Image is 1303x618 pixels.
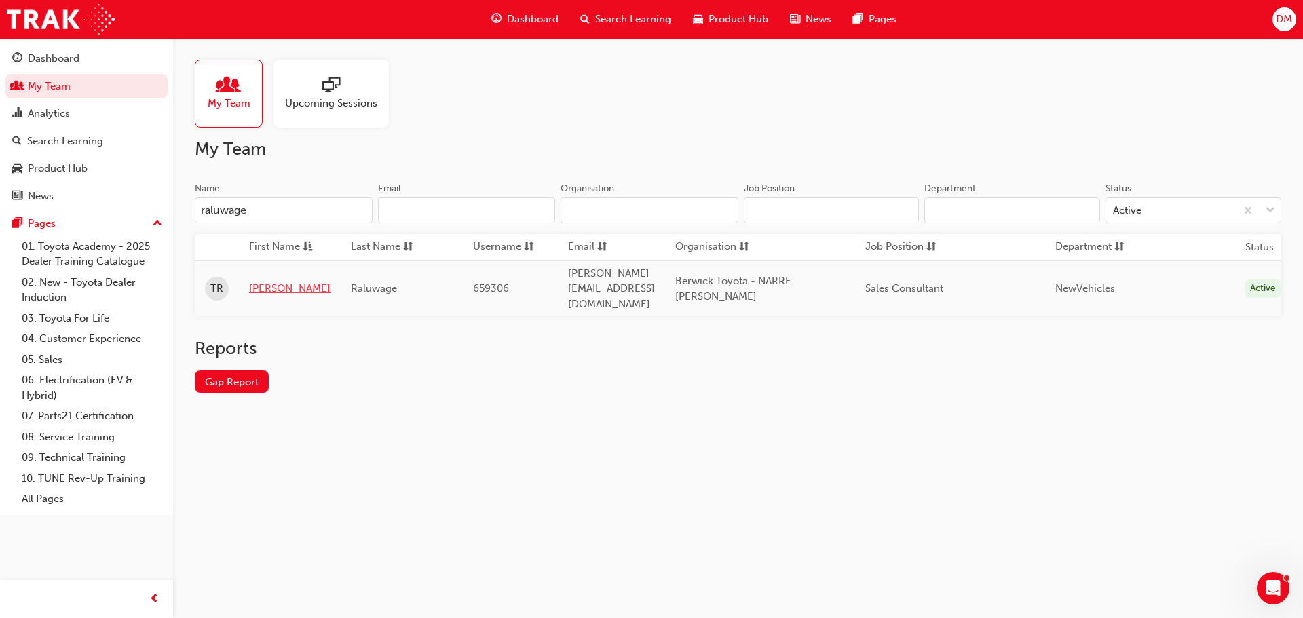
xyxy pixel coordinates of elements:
div: Email [378,182,401,195]
a: 06. Electrification (EV & Hybrid) [16,370,168,406]
div: News [28,189,54,204]
span: search-icon [12,136,22,148]
a: My Team [195,60,273,128]
a: [PERSON_NAME] [249,281,331,296]
span: guage-icon [12,53,22,65]
a: news-iconNews [779,5,842,33]
span: people-icon [12,81,22,93]
a: Analytics [5,101,168,126]
span: pages-icon [12,218,22,230]
button: Pages [5,211,168,236]
a: 07. Parts21 Certification [16,406,168,427]
span: news-icon [790,11,800,28]
span: Department [1055,239,1112,256]
span: sessionType_ONLINE_URL-icon [322,77,340,96]
div: Search Learning [27,134,103,149]
a: 04. Customer Experience [16,328,168,349]
button: Emailsorting-icon [568,239,643,256]
input: Department [924,197,1100,223]
button: First Nameasc-icon [249,239,324,256]
span: Raluwage [351,282,397,294]
span: asc-icon [303,239,313,256]
div: Analytics [28,106,70,121]
span: sorting-icon [597,239,607,256]
iframe: Intercom live chat [1257,572,1289,604]
a: car-iconProduct Hub [682,5,779,33]
img: Trak [7,4,115,35]
span: sorting-icon [926,239,937,256]
span: search-icon [580,11,590,28]
span: TR [210,281,223,296]
div: Job Position [744,182,795,195]
div: Active [1113,203,1141,218]
span: Last Name [351,239,400,256]
div: Pages [28,216,56,231]
a: My Team [5,74,168,99]
span: [PERSON_NAME][EMAIL_ADDRESS][DOMAIN_NAME] [568,267,655,310]
input: Job Position [744,197,920,223]
h2: Reports [195,338,1281,360]
a: pages-iconPages [842,5,907,33]
span: First Name [249,239,300,256]
a: 10. TUNE Rev-Up Training [16,468,168,489]
span: chart-icon [12,108,22,120]
input: Name [195,197,373,223]
button: Last Namesorting-icon [351,239,426,256]
span: Pages [869,12,896,27]
button: DM [1272,7,1296,31]
a: 09. Technical Training [16,447,168,468]
a: 05. Sales [16,349,168,370]
input: Organisation [561,197,738,223]
a: Product Hub [5,156,168,181]
span: Sales Consultant [865,282,943,294]
a: Gap Report [195,370,269,393]
span: sorting-icon [524,239,534,256]
a: 01. Toyota Academy - 2025 Dealer Training Catalogue [16,236,168,272]
a: Search Learning [5,129,168,154]
button: Job Positionsorting-icon [865,239,940,256]
span: Upcoming Sessions [285,96,377,111]
a: Upcoming Sessions [273,60,400,128]
div: Organisation [561,182,614,195]
span: 659306 [473,282,509,294]
span: Email [568,239,594,256]
a: guage-iconDashboard [480,5,569,33]
span: down-icon [1266,202,1275,220]
a: 03. Toyota For Life [16,308,168,329]
span: sorting-icon [739,239,749,256]
span: My Team [208,96,250,111]
span: DM [1276,12,1292,27]
span: car-icon [12,163,22,175]
span: NewVehicles [1055,282,1115,294]
span: guage-icon [491,11,502,28]
a: 08. Service Training [16,427,168,448]
a: 02. New - Toyota Dealer Induction [16,272,168,308]
span: car-icon [693,11,703,28]
div: Active [1245,279,1281,298]
th: Status [1245,239,1274,255]
button: DashboardMy TeamAnalyticsSearch LearningProduct HubNews [5,43,168,211]
button: Usernamesorting-icon [473,239,548,256]
div: Product Hub [28,161,88,176]
div: Dashboard [28,51,79,66]
div: Name [195,182,220,195]
span: sorting-icon [1114,239,1125,256]
span: prev-icon [149,591,159,608]
span: up-icon [153,215,162,233]
span: Dashboard [507,12,559,27]
span: Search Learning [595,12,671,27]
span: Berwick Toyota - NARRE [PERSON_NAME] [675,275,791,303]
button: Organisationsorting-icon [675,239,750,256]
span: News [806,12,831,27]
span: Product Hub [709,12,768,27]
span: news-icon [12,191,22,203]
span: sorting-icon [403,239,413,256]
span: Username [473,239,521,256]
a: All Pages [16,488,168,509]
h2: My Team [195,138,1281,160]
button: Departmentsorting-icon [1055,239,1130,256]
a: News [5,184,168,209]
input: Email [378,197,556,223]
